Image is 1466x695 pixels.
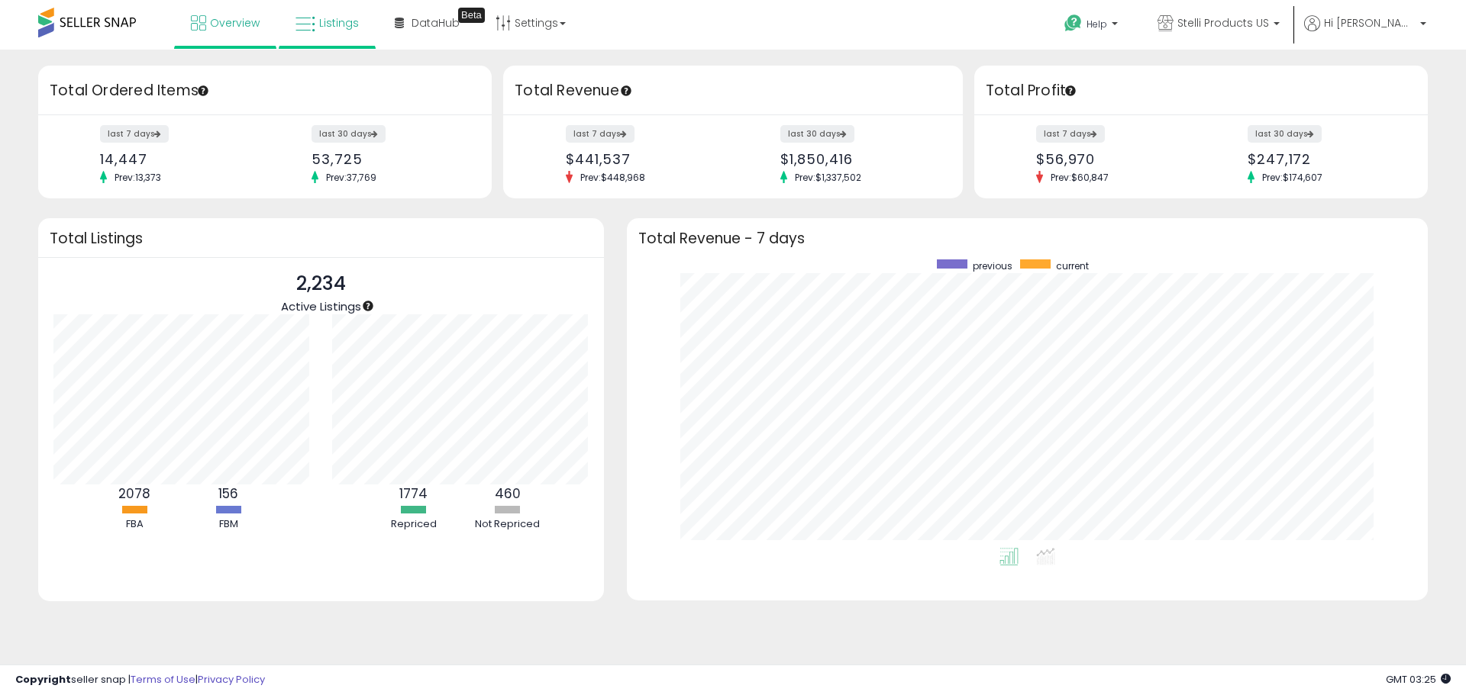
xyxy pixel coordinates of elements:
[1254,171,1330,184] span: Prev: $174,607
[566,125,635,143] label: last 7 days
[780,125,854,143] label: last 30 days
[399,484,428,503] b: 1774
[15,673,265,687] div: seller snap | |
[1056,259,1089,272] span: current
[1043,171,1116,184] span: Prev: $60,847
[131,672,195,687] a: Terms of Use
[462,517,554,532] div: Not Repriced
[986,80,1416,101] h3: Total Profit
[1052,2,1133,50] a: Help
[566,151,722,167] div: $441,537
[319,15,359,31] span: Listings
[1036,151,1190,167] div: $56,970
[515,80,951,101] h3: Total Revenue
[1386,672,1451,687] span: 2025-09-12 03:25 GMT
[1248,125,1322,143] label: last 30 days
[198,672,265,687] a: Privacy Policy
[100,125,169,143] label: last 7 days
[1087,18,1107,31] span: Help
[619,84,633,98] div: Tooltip anchor
[50,233,593,244] h3: Total Listings
[361,299,375,313] div: Tooltip anchor
[638,233,1416,244] h3: Total Revenue - 7 days
[196,84,210,98] div: Tooltip anchor
[312,125,386,143] label: last 30 days
[281,269,361,298] p: 2,234
[1036,125,1105,143] label: last 7 days
[1324,15,1416,31] span: Hi [PERSON_NAME]
[1304,15,1426,50] a: Hi [PERSON_NAME]
[458,8,485,23] div: Tooltip anchor
[1064,84,1077,98] div: Tooltip anchor
[15,672,71,687] strong: Copyright
[573,171,653,184] span: Prev: $448,968
[973,259,1012,272] span: previous
[495,484,521,503] b: 460
[787,171,869,184] span: Prev: $1,337,502
[107,171,169,184] span: Prev: 13,373
[218,484,238,503] b: 156
[412,15,460,31] span: DataHub
[312,151,465,167] div: 53,725
[368,517,460,532] div: Repriced
[1248,151,1401,167] div: $247,172
[1177,15,1269,31] span: Stelli Products US
[182,517,274,532] div: FBM
[210,15,260,31] span: Overview
[100,151,253,167] div: 14,447
[1064,14,1083,33] i: Get Help
[281,298,361,314] span: Active Listings
[89,517,180,532] div: FBA
[50,80,480,101] h3: Total Ordered Items
[780,151,936,167] div: $1,850,416
[118,484,150,503] b: 2078
[318,171,384,184] span: Prev: 37,769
